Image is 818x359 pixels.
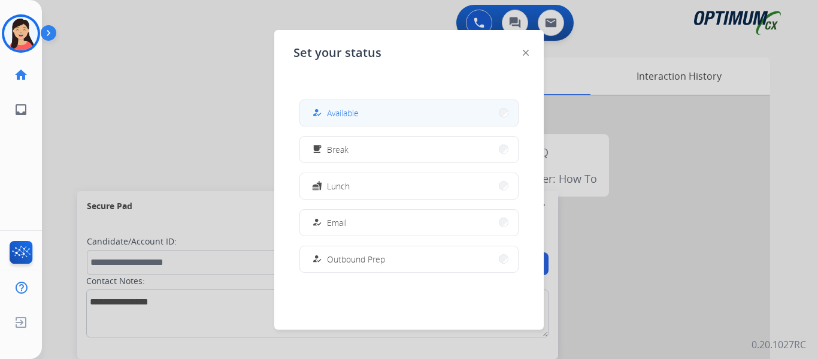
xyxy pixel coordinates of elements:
mat-icon: how_to_reg [312,108,322,118]
mat-icon: fastfood [312,181,322,191]
p: 0.20.1027RC [752,337,806,352]
mat-icon: how_to_reg [312,218,322,228]
img: close-button [523,50,529,56]
mat-icon: free_breakfast [312,144,322,155]
button: Lunch [300,173,518,199]
span: Set your status [293,44,381,61]
span: Outbound Prep [327,253,385,266]
mat-icon: home [14,68,28,82]
button: Email [300,210,518,236]
span: Available [327,107,359,119]
img: avatar [4,17,38,50]
button: Available [300,100,518,126]
button: Outbound Prep [300,246,518,272]
mat-icon: how_to_reg [312,254,322,264]
span: Email [327,216,347,229]
span: Lunch [327,180,350,192]
button: Break [300,137,518,162]
span: Break [327,143,349,156]
mat-icon: inbox [14,102,28,117]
